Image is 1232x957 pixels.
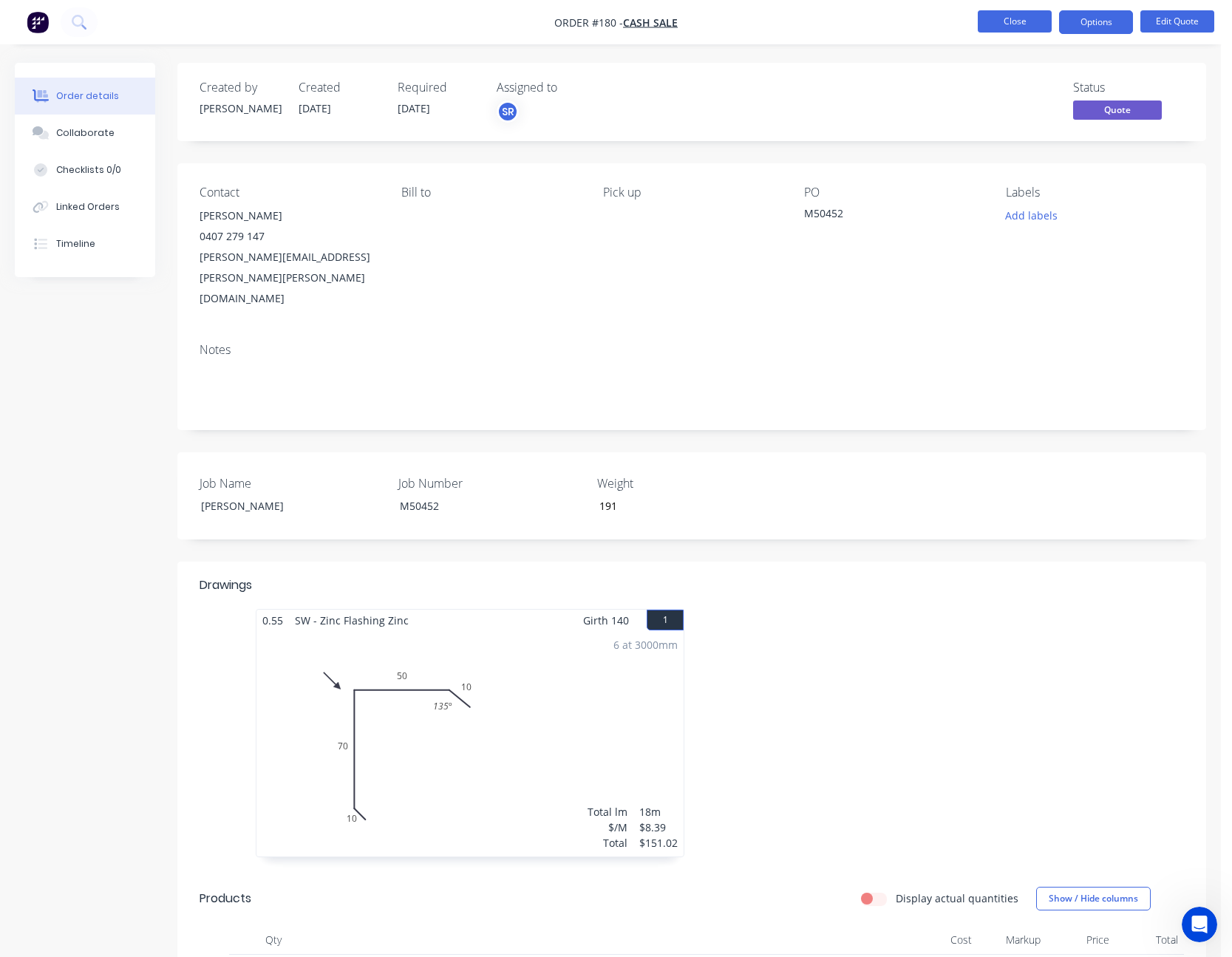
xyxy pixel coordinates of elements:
div: Status [1073,81,1184,95]
div: Pick up [603,185,781,200]
input: Enter number... [587,495,782,517]
div: $/M [588,820,627,835]
div: 6 at 3000mm [613,637,678,653]
span: Order #180 - [554,16,623,30]
button: Timeline [15,225,155,262]
div: Labels [1006,185,1184,200]
div: Order details [56,89,119,103]
div: Notes [200,343,1184,357]
span: Quote [1073,101,1162,119]
label: Display actual quantities [896,890,1018,906]
button: Edit Quote [1140,10,1214,33]
span: SW - Zinc Flashing Zinc [289,610,415,631]
div: $8.39 [639,820,678,835]
button: Quote [1073,101,1162,123]
div: [PERSON_NAME] [200,101,281,116]
div: [PERSON_NAME] [200,205,378,226]
div: Required [398,81,479,95]
div: Assigned to [497,81,644,95]
label: Job Number [398,474,583,492]
iframe: Intercom live chat [1182,907,1217,942]
div: Collaborate [56,126,115,140]
label: Weight [597,474,782,492]
button: Order details [15,78,155,115]
span: [DATE] [299,101,331,115]
div: $151.02 [639,835,678,851]
img: Factory [27,11,49,33]
div: Created by [200,81,281,95]
div: [PERSON_NAME] [189,495,374,517]
div: Linked Orders [56,200,120,214]
div: Checklists 0/0 [56,163,121,177]
span: [DATE] [398,101,430,115]
div: Total lm [588,804,627,820]
button: Add labels [998,205,1066,225]
div: 0407 279 147 [200,226,378,247]
div: M50452 [388,495,573,517]
div: Cost [909,925,978,955]
div: 18m [639,804,678,820]
button: Collaborate [15,115,155,151]
button: Close [978,10,1052,33]
button: Checklists 0/0 [15,151,155,188]
div: 010705010135º6 at 3000mmTotal lm$/MTotal18m$8.39$151.02 [256,631,684,856]
div: Price [1046,925,1115,955]
button: Linked Orders [15,188,155,225]
div: Bill to [401,185,579,200]
a: Cash Sale [623,16,678,30]
span: Girth 140 [583,610,629,631]
div: Timeline [56,237,95,251]
button: Options [1059,10,1133,34]
div: Total [588,835,627,851]
div: Created [299,81,380,95]
button: 1 [647,610,684,630]
button: SR [497,101,519,123]
span: 0.55 [256,610,289,631]
div: Total [1115,925,1184,955]
div: Products [200,890,251,907]
div: M50452 [804,205,982,226]
div: [PERSON_NAME][EMAIL_ADDRESS][PERSON_NAME][PERSON_NAME][DOMAIN_NAME] [200,247,378,309]
div: Contact [200,185,378,200]
div: Markup [978,925,1046,955]
div: PO [804,185,982,200]
div: Drawings [200,576,252,594]
button: Show / Hide columns [1036,887,1151,910]
label: Job Name [200,474,384,492]
div: Qty [229,925,318,955]
div: [PERSON_NAME]0407 279 147[PERSON_NAME][EMAIL_ADDRESS][PERSON_NAME][PERSON_NAME][DOMAIN_NAME] [200,205,378,309]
